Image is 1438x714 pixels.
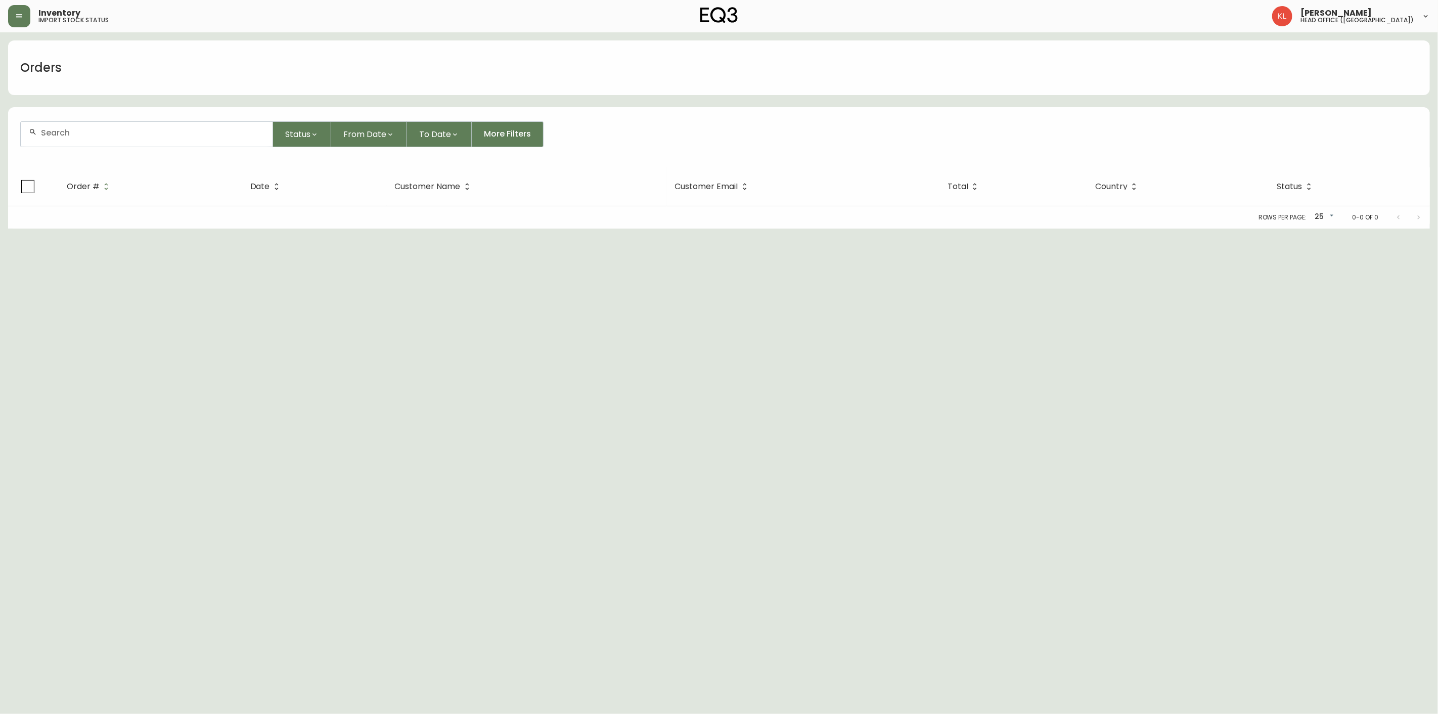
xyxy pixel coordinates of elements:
button: To Date [407,121,472,147]
h1: Orders [20,59,62,76]
span: Status [285,128,310,141]
h5: import stock status [38,17,109,23]
span: Country [1095,182,1141,191]
button: From Date [331,121,407,147]
button: Status [273,121,331,147]
span: Total [948,182,981,191]
p: Rows per page: [1259,213,1307,222]
span: Total [948,184,968,190]
img: logo [700,7,738,23]
span: Inventory [38,9,80,17]
button: More Filters [472,121,544,147]
span: Customer Email [675,184,738,190]
span: Date [250,182,283,191]
span: Customer Email [675,182,751,191]
div: 25 [1311,209,1336,226]
span: Country [1095,184,1128,190]
span: Order # [67,184,100,190]
span: From Date [343,128,386,141]
span: Status [1277,184,1302,190]
span: Status [1277,182,1316,191]
span: Customer Name [395,184,461,190]
img: 2c0c8aa7421344cf0398c7f872b772b5 [1272,6,1292,26]
input: Search [41,128,264,138]
span: More Filters [484,128,531,140]
p: 0-0 of 0 [1352,213,1378,222]
span: Order # [67,182,113,191]
span: Customer Name [395,182,474,191]
span: Date [250,184,270,190]
span: To Date [419,128,451,141]
h5: head office ([GEOGRAPHIC_DATA]) [1300,17,1414,23]
span: [PERSON_NAME] [1300,9,1372,17]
